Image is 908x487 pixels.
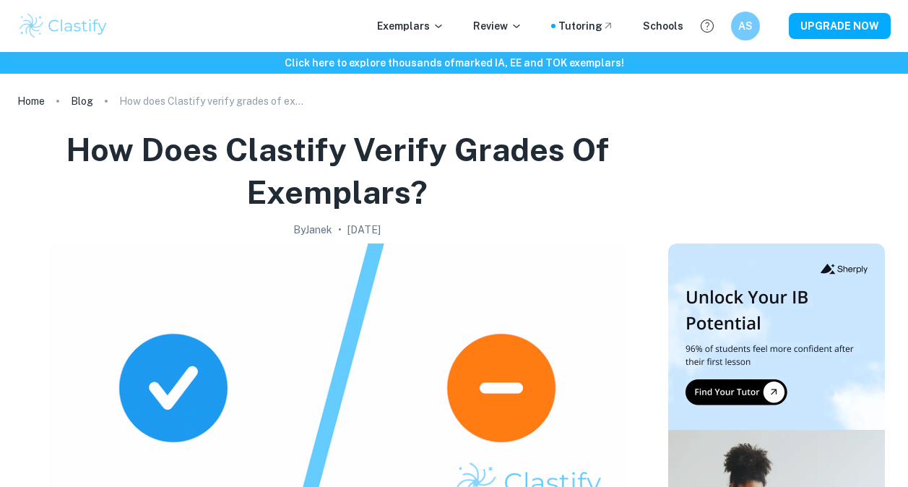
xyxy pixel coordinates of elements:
[731,12,760,40] button: AS
[17,12,109,40] img: Clastify logo
[293,222,332,238] h2: By Janek
[377,18,444,34] p: Exemplars
[347,222,381,238] h2: [DATE]
[738,18,754,34] h6: AS
[473,18,522,34] p: Review
[3,55,905,71] h6: Click here to explore thousands of marked IA, EE and TOK exemplars !
[558,18,614,34] a: Tutoring
[23,129,651,213] h1: How does Clastify verify grades of exemplars?
[71,91,93,111] a: Blog
[643,18,683,34] a: Schools
[338,222,342,238] p: •
[695,14,719,38] button: Help and Feedback
[119,93,307,109] p: How does Clastify verify grades of exemplars?
[789,13,891,39] button: UPGRADE NOW
[17,91,45,111] a: Home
